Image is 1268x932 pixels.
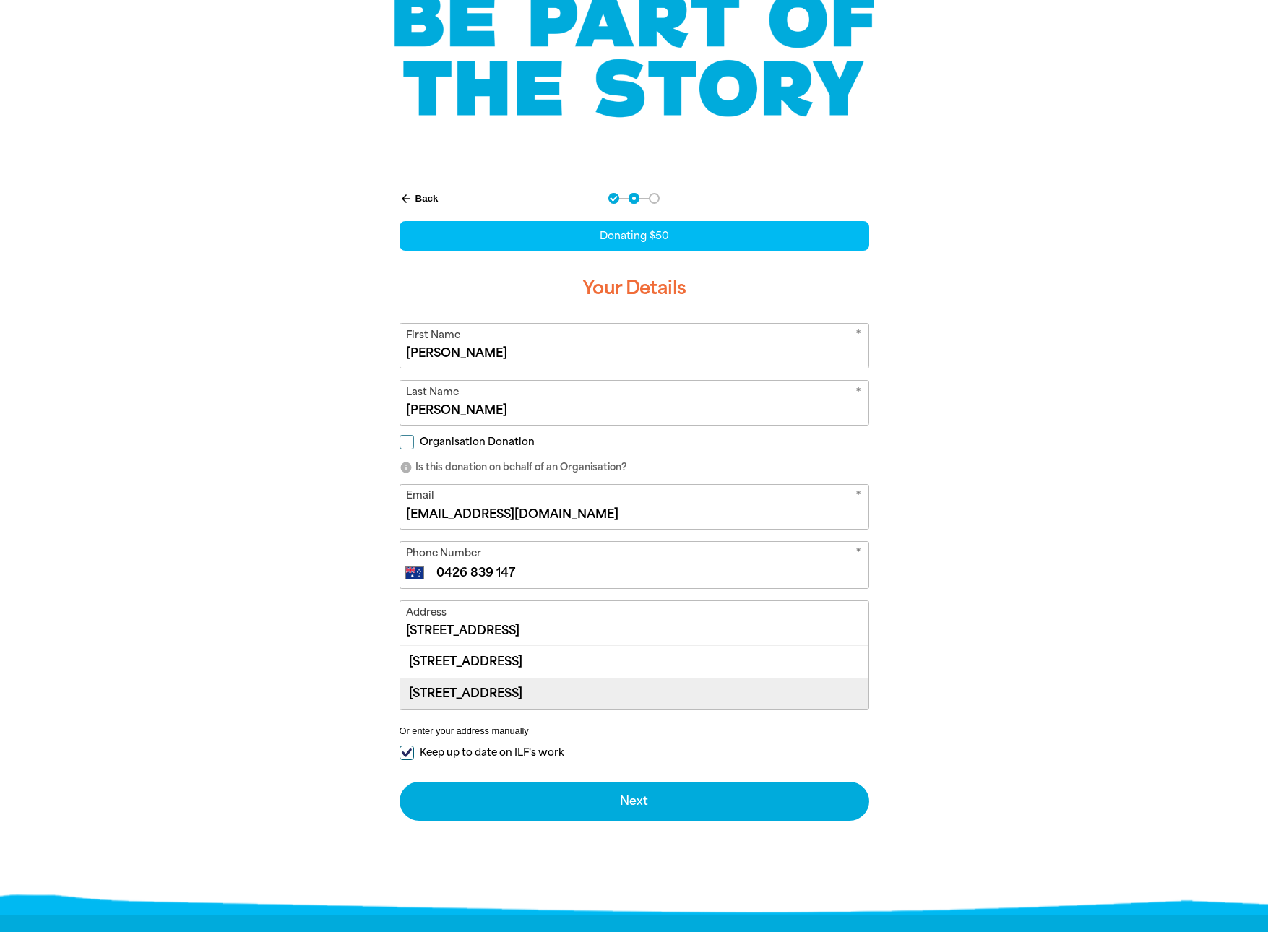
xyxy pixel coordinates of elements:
i: Required [855,545,861,564]
input: Keep up to date on ILF's work [400,746,414,760]
p: Is this donation on behalf of an Organisation? [400,460,869,475]
button: Or enter your address manually [400,725,869,736]
button: Navigate to step 3 of 3 to enter your payment details [649,193,660,204]
button: Navigate to step 2 of 3 to enter your details [629,193,639,204]
h3: Your Details [400,265,869,311]
i: arrow_back [400,192,413,205]
span: Keep up to date on ILF's work [420,746,564,759]
button: Navigate to step 1 of 3 to enter your donation amount [608,193,619,204]
i: info [400,461,413,474]
input: Organisation Donation [400,435,414,449]
div: Donating $50 [400,221,869,251]
span: Organisation Donation [420,435,535,449]
div: [STREET_ADDRESS] [400,678,868,709]
button: Next [400,782,869,821]
div: [STREET_ADDRESS] [400,646,868,677]
button: Back [394,186,444,211]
